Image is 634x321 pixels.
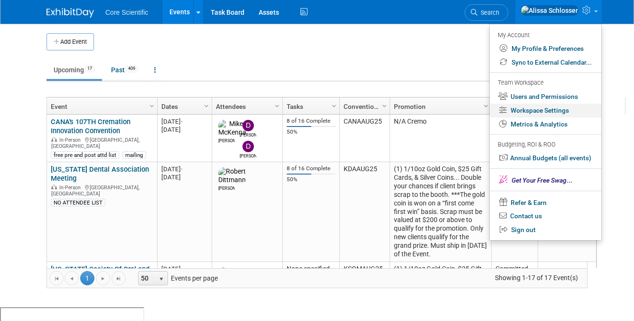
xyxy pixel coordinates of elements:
[96,271,110,285] a: Go to the next page
[512,176,572,184] span: ...
[51,165,149,183] a: [US_STATE] Dental Association Meeting
[287,117,335,125] div: 8 of 16 Complete
[273,102,281,110] span: Column Settings
[394,98,485,115] a: Promotion
[161,265,207,273] div: [DATE]
[80,271,94,285] span: 1
[68,275,75,282] span: Go to the previous page
[218,185,235,192] div: Robert Dittmann
[490,42,601,56] a: My Profile & Preferences
[161,173,207,181] div: [DATE]
[344,98,383,115] a: Convention Code
[272,98,283,113] a: Column Settings
[482,102,490,110] span: Column Settings
[202,98,212,113] a: Column Settings
[112,271,126,285] a: Go to the last page
[486,271,587,284] span: Showing 1-17 of 17 Event(s)
[490,117,601,131] a: Metrics & Analytics
[51,137,57,142] img: In-Person Event
[59,137,84,143] span: In-Person
[65,271,79,285] a: Go to the previous page
[99,275,107,282] span: Go to the next page
[287,176,335,183] div: 50%
[242,141,254,152] img: Dan Boro
[481,98,492,113] a: Column Settings
[51,151,119,159] div: free pre and post attd list
[115,275,122,282] span: Go to the last page
[51,136,153,150] div: [GEOGRAPHIC_DATA], [GEOGRAPHIC_DATA]
[490,173,601,187] a: Get Your Free Swag...
[218,137,235,144] div: Mike McKenna
[477,9,499,16] span: Search
[51,117,131,135] a: CANA's 107TH Cremation Innovation Convention
[287,165,335,172] div: 8 of 16 Complete
[490,151,601,165] a: Annual Budgets (all events)
[490,195,601,210] a: Refer & Earn
[390,115,491,162] td: N/A Cremo
[465,4,508,21] a: Search
[181,165,183,173] span: -
[490,209,601,223] a: Contact us
[521,5,578,16] img: Alissa Schlosser
[47,8,94,18] img: ExhibitDay
[329,98,340,113] a: Column Settings
[51,98,151,115] a: Event
[51,183,153,197] div: [GEOGRAPHIC_DATA], [GEOGRAPHIC_DATA]
[490,56,601,69] a: Sync to External Calendar...
[203,102,210,110] span: Column Settings
[181,265,183,272] span: -
[84,65,95,72] span: 17
[339,162,390,262] td: KDAAUG25
[126,271,227,285] span: Events per page
[122,151,146,159] div: mailing
[498,140,592,150] div: Budgeting, ROI & ROO
[139,272,155,285] span: 50
[158,275,165,283] span: select
[148,102,156,110] span: Column Settings
[51,185,57,189] img: In-Person Event
[161,165,207,173] div: [DATE]
[287,265,335,273] div: None specified
[339,115,390,162] td: CANAAUG25
[181,118,183,125] span: -
[161,126,207,134] div: [DATE]
[240,131,256,138] div: derek briordy
[330,102,338,110] span: Column Settings
[242,120,254,131] img: derek briordy
[104,61,145,79] a: Past409
[490,223,601,237] a: Sign out
[498,78,592,88] div: Team Workspace
[51,265,153,292] a: [US_STATE] Society Of Oral and Maxillofacial Surgeons (KSOMS) Fall Meeting 2025
[125,65,138,72] span: 409
[53,275,60,282] span: Go to the first page
[218,167,246,185] img: Robert Dittmann
[380,98,390,113] a: Column Settings
[47,61,102,79] a: Upcoming17
[51,199,105,206] div: NO ATTENDEE LIST
[381,102,388,110] span: Column Settings
[147,98,158,113] a: Column Settings
[161,98,205,115] a: Dates
[287,98,333,115] a: Tasks
[512,176,567,184] span: Get Your Free Swag
[47,33,94,50] button: Add Event
[49,271,64,285] a: Go to the first page
[490,90,601,104] a: Users and Permissions
[218,267,246,284] img: Robert Dittmann
[216,98,276,115] a: Attendees
[490,104,601,117] a: Workspace Settings
[161,117,207,126] div: [DATE]
[59,185,84,191] span: In-Person
[287,128,335,136] div: 50%
[218,120,246,137] img: Mike McKenna
[390,162,491,262] td: (1) 1/10oz Gold Coin, $25 Gift Cards, & Silver Coins... Double your chances if client brings scra...
[498,29,592,40] div: My Account
[240,152,256,159] div: Dan Boro
[105,9,148,16] span: Core Scientific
